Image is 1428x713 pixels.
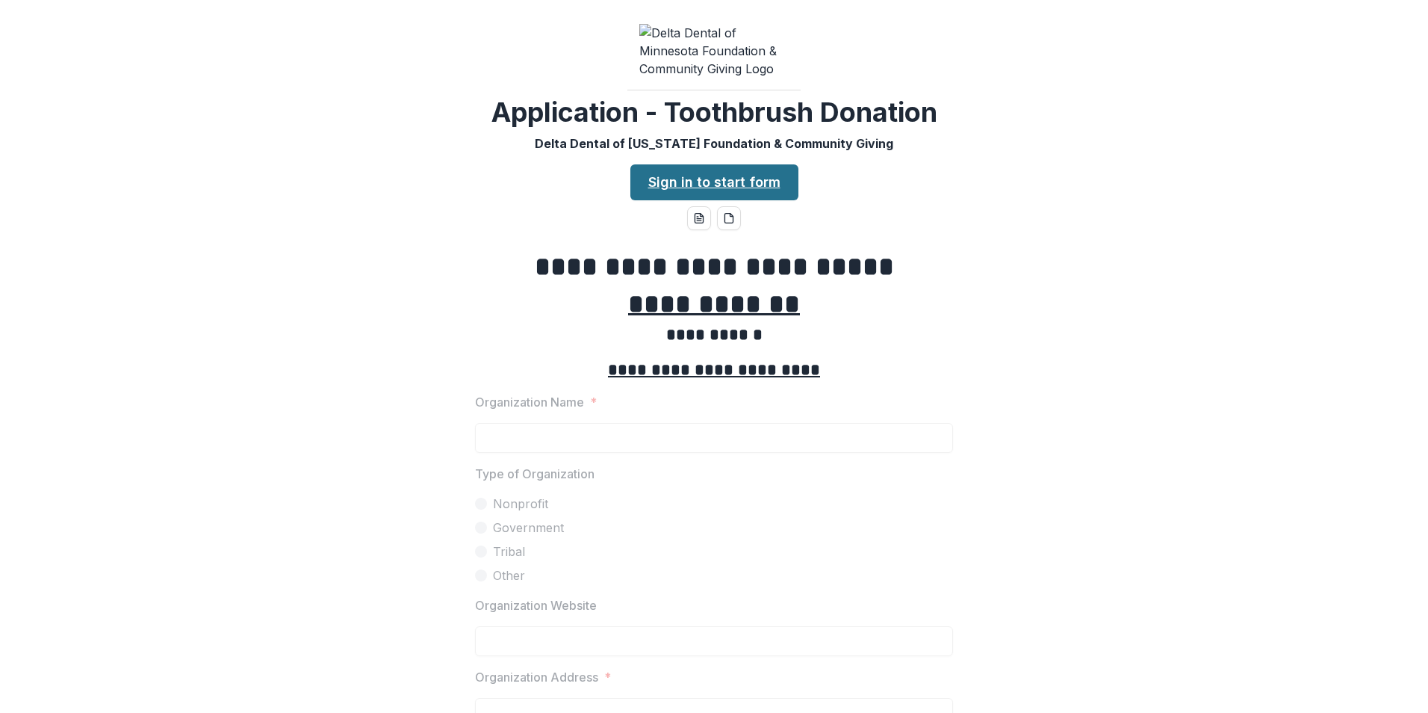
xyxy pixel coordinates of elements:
[493,543,525,561] span: Tribal
[717,206,741,230] button: pdf-download
[475,668,598,686] p: Organization Address
[687,206,711,230] button: word-download
[493,567,525,584] span: Other
[630,164,798,200] a: Sign in to start form
[535,135,893,152] p: Delta Dental of [US_STATE] Foundation & Community Giving
[475,465,595,483] p: Type of Organization
[639,24,789,78] img: Delta Dental of Minnesota Foundation & Community Giving Logo
[493,519,564,537] span: Government
[491,96,937,129] h2: Application - Toothbrush Donation
[493,495,548,513] span: Nonprofit
[475,393,584,411] p: Organization Name
[475,596,597,614] p: Organization Website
